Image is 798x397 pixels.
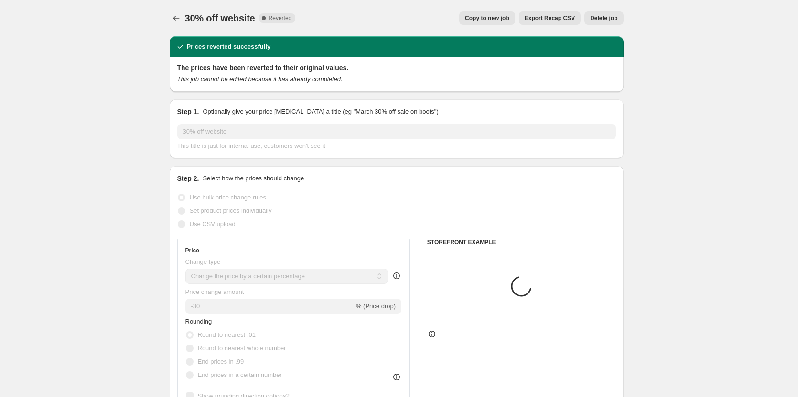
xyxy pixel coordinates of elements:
span: Use bulk price change rules [190,194,266,201]
h3: Price [185,247,199,254]
span: Set product prices individually [190,207,272,214]
span: Price change amount [185,288,244,295]
span: % (Price drop) [356,303,396,310]
span: Reverted [269,14,292,22]
input: -15 [185,299,354,314]
h2: Step 1. [177,107,199,116]
button: Copy to new job [459,11,515,25]
div: help [392,271,401,281]
h2: The prices have been reverted to their original values. [177,63,616,73]
span: This title is just for internal use, customers won't see it [177,142,325,149]
span: Export Recap CSV [525,14,575,22]
span: Rounding [185,318,212,325]
button: Export Recap CSV [519,11,581,25]
span: Round to nearest .01 [198,331,256,338]
span: Round to nearest whole number [198,345,286,352]
span: Delete job [590,14,617,22]
span: End prices in a certain number [198,371,282,378]
input: 30% off holiday sale [177,124,616,139]
h2: Step 2. [177,174,199,183]
span: Use CSV upload [190,220,236,228]
i: This job cannot be edited because it has already completed. [177,75,343,83]
h6: STOREFRONT EXAMPLE [427,239,616,246]
button: Price change jobs [170,11,183,25]
p: Select how the prices should change [203,174,304,183]
span: Change type [185,258,221,265]
span: Copy to new job [465,14,509,22]
h2: Prices reverted successfully [187,42,271,52]
span: End prices in .99 [198,358,244,365]
span: 30% off website [185,13,255,23]
button: Delete job [584,11,623,25]
p: Optionally give your price [MEDICAL_DATA] a title (eg "March 30% off sale on boots") [203,107,438,116]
